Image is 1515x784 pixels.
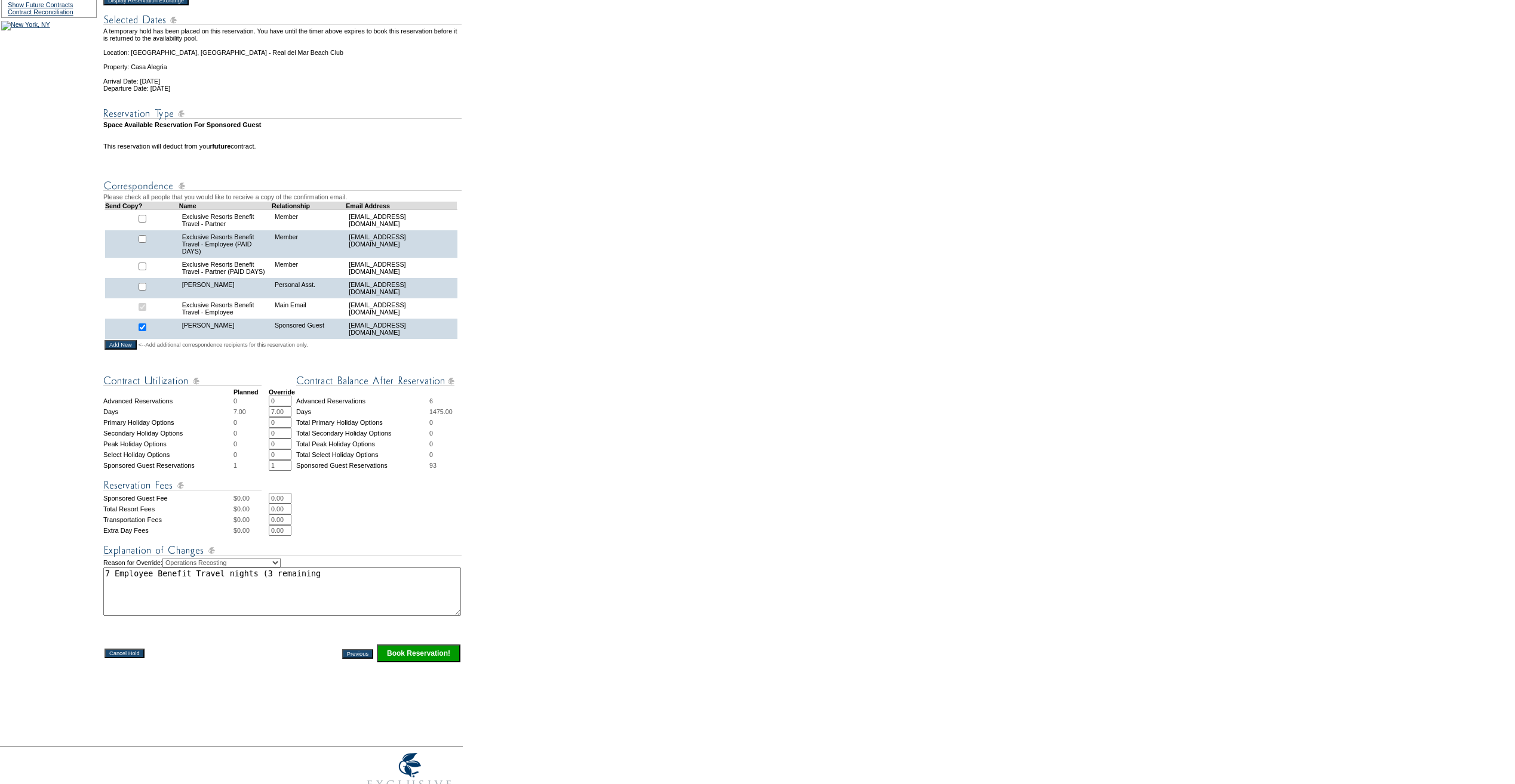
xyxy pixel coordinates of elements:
[237,495,250,502] span: 0.00
[1,21,50,30] img: New York, NY
[103,478,262,493] img: Reservation Fees
[272,230,346,258] td: Member
[272,278,346,298] td: Personal Asst.
[8,8,73,16] a: Contract Reconciliation
[103,449,233,460] td: Select Holiday Options
[105,340,137,350] input: Add New
[103,428,233,439] td: Secondary Holiday Options
[237,516,250,523] span: 0.00
[346,209,457,230] td: [EMAIL_ADDRESS][DOMAIN_NAME]
[429,408,453,415] span: 1475.00
[377,644,460,662] input: Click this button to finalize your reservation.
[296,396,429,406] td: Advanced Reservations
[296,417,429,428] td: Total Primary Holiday Options
[103,70,462,85] td: Arrival Date: [DATE]
[8,1,73,8] a: Show Future Contracts
[429,419,433,426] span: 0
[105,202,179,209] td: Send Copy?
[237,527,250,534] span: 0.00
[233,493,269,504] td: $
[105,649,145,658] input: Cancel Hold
[346,278,457,298] td: [EMAIL_ADDRESS][DOMAIN_NAME]
[233,430,237,437] span: 0
[103,106,462,121] img: Reservation Type
[179,298,272,319] td: Exclusive Resorts Benefit Travel - Employee
[233,462,237,469] span: 1
[103,396,233,406] td: Advanced Reservations
[103,558,462,616] td: Reason for Override:
[346,298,457,319] td: [EMAIL_ADDRESS][DOMAIN_NAME]
[269,388,295,396] strong: Override
[179,319,272,339] td: [PERSON_NAME]
[296,460,429,471] td: Sponsored Guest Reservations
[272,298,346,319] td: Main Email
[103,417,233,428] td: Primary Holiday Options
[103,42,462,56] td: Location: [GEOGRAPHIC_DATA], [GEOGRAPHIC_DATA] - Real del Mar Beach Club
[103,439,233,449] td: Peak Holiday Options
[103,143,462,150] td: This reservation will deduct from your contract.
[272,202,346,209] td: Relationship
[346,319,457,339] td: [EMAIL_ADDRESS][DOMAIN_NAME]
[346,202,457,209] td: Email Address
[429,462,437,469] span: 93
[233,525,269,536] td: $
[272,319,346,339] td: Sponsored Guest
[103,406,233,417] td: Days
[103,460,233,471] td: Sponsored Guest Reservations
[237,505,250,513] span: 0.00
[429,430,433,437] span: 0
[346,230,457,258] td: [EMAIL_ADDRESS][DOMAIN_NAME]
[103,56,462,70] td: Property: Casa Alegria
[296,406,429,417] td: Days
[103,493,233,504] td: Sponsored Guest Fee
[103,193,347,200] span: Please check all people that you would like to receive a copy of the confirmation email.
[103,27,462,42] td: A temporary hold has been placed on this reservation. You have until the timer above expires to b...
[179,209,272,230] td: Exclusive Resorts Benefit Travel - Partner
[233,388,258,396] strong: Planned
[103,13,462,27] img: Reservation Dates
[233,504,269,514] td: $
[233,451,237,458] span: 0
[103,374,262,388] img: Contract Utilization
[346,258,457,278] td: [EMAIL_ADDRESS][DOMAIN_NAME]
[103,514,233,525] td: Transportation Fees
[429,451,433,458] span: 0
[296,428,429,439] td: Total Secondary Holiday Options
[233,440,237,447] span: 0
[296,374,454,388] img: Contract Balance After Reservation
[233,397,237,405] span: 0
[103,543,462,558] img: Explanation of Changes
[429,397,433,405] span: 6
[179,278,272,298] td: [PERSON_NAME]
[296,439,429,449] td: Total Peak Holiday Options
[272,209,346,230] td: Member
[103,121,462,128] td: Space Available Reservation For Sponsored Guest
[139,341,308,348] span: <--Add additional correspondence recipients for this reservation only.
[103,85,462,92] td: Departure Date: [DATE]
[296,449,429,460] td: Total Select Holiday Options
[103,504,233,514] td: Total Resort Fees
[233,408,246,415] span: 7.00
[272,258,346,278] td: Member
[179,230,272,258] td: Exclusive Resorts Benefit Travel - Employee (PAID DAYS)
[179,258,272,278] td: Exclusive Resorts Benefit Travel - Partner (PAID DAYS)
[233,419,237,426] span: 0
[233,514,269,525] td: $
[103,525,233,536] td: Extra Day Fees
[342,649,373,659] input: Previous
[429,440,433,447] span: 0
[179,202,272,209] td: Name
[212,143,231,150] b: future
